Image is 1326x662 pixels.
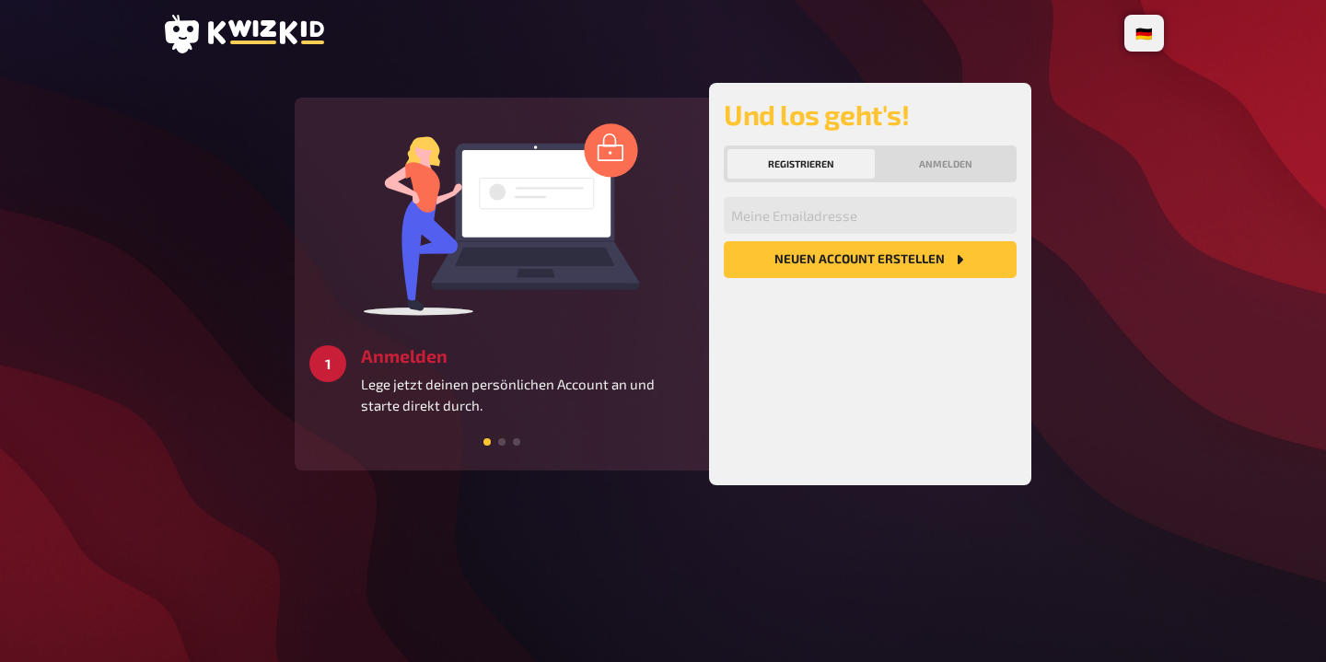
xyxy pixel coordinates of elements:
button: Anmelden [878,149,1013,179]
button: Neuen Account Erstellen [724,241,1017,278]
h3: Anmelden [361,345,694,366]
p: Lege jetzt deinen persönlichen Account an und starte direkt durch. [361,374,694,415]
input: Meine Emailadresse [724,197,1017,234]
img: log in [364,122,640,316]
h2: Und los geht's! [724,98,1017,131]
div: 1 [309,345,346,382]
li: 🇩🇪 [1128,18,1160,48]
button: Registrieren [727,149,875,179]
